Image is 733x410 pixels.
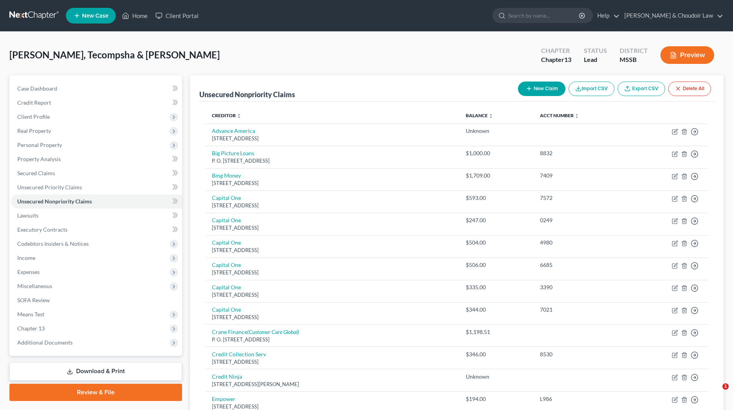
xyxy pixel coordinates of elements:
[17,226,67,233] span: Executory Contracts
[584,46,607,55] div: Status
[466,149,527,157] div: $1,000.00
[540,261,623,269] div: 6685
[11,209,182,223] a: Lawsuits
[247,328,299,335] i: (Customer Care Global)
[11,166,182,180] a: Secured Claims
[722,383,729,390] span: 1
[11,293,182,307] a: SOFA Review
[212,180,453,187] div: [STREET_ADDRESS]
[212,112,241,118] a: Creditor unfold_more
[151,9,202,23] a: Client Portal
[541,55,571,64] div: Chapter
[668,82,711,96] button: Delete All
[212,224,453,232] div: [STREET_ADDRESS]
[540,395,623,403] div: L986
[17,325,45,332] span: Chapter 13
[706,383,725,402] iframe: Intercom live chat
[11,82,182,96] a: Case Dashboard
[212,269,453,276] div: [STREET_ADDRESS]
[540,239,623,247] div: 4980
[620,9,723,23] a: [PERSON_NAME] & Choudoir Law
[17,254,35,261] span: Income
[466,283,527,291] div: $335.00
[17,113,50,120] span: Client Profile
[17,99,51,106] span: Credit Report
[17,170,55,176] span: Secured Claims
[118,9,151,23] a: Home
[17,268,40,275] span: Expenses
[618,82,665,96] a: Export CSV
[11,180,182,194] a: Unsecured Priority Claims
[466,306,527,314] div: $344.00
[212,239,241,246] a: Capital One
[11,96,182,110] a: Credit Report
[212,291,453,299] div: [STREET_ADDRESS]
[17,311,44,317] span: Means Test
[466,261,527,269] div: $506.00
[508,8,580,23] input: Search by name...
[466,395,527,403] div: $194.00
[540,350,623,358] div: 8530
[17,283,52,289] span: Miscellaneous
[574,114,579,118] i: unfold_more
[466,373,527,381] div: Unknown
[466,127,527,135] div: Unknown
[540,194,623,202] div: 7572
[9,49,220,60] span: [PERSON_NAME], Tecompsha & [PERSON_NAME]
[212,284,241,290] a: Capital One
[569,82,614,96] button: Import CSV
[466,328,527,336] div: $1,198.51
[212,150,254,156] a: Big Picture Loans
[660,46,714,64] button: Preview
[9,362,182,381] a: Download & Print
[466,239,527,247] div: $504.00
[584,55,607,64] div: Lead
[82,13,108,19] span: New Case
[541,46,571,55] div: Chapter
[237,114,241,118] i: unfold_more
[466,112,493,118] a: Balance unfold_more
[518,82,565,96] button: New Claim
[466,216,527,224] div: $247.00
[17,85,57,92] span: Case Dashboard
[212,336,453,343] div: P. O. [STREET_ADDRESS]
[212,351,266,357] a: Credit Collection Serv
[11,152,182,166] a: Property Analysis
[212,194,241,201] a: Capital One
[212,135,453,142] div: [STREET_ADDRESS]
[212,306,241,313] a: Capital One
[540,283,623,291] div: 3390
[212,217,241,223] a: Capital One
[17,127,51,134] span: Real Property
[11,194,182,209] a: Unsecured Nonpriority Claims
[212,314,453,321] div: [STREET_ADDRESS]
[212,202,453,209] div: [STREET_ADDRESS]
[212,127,255,134] a: Advance America
[17,297,50,303] span: SOFA Review
[212,373,242,380] a: Credit Ninja
[212,328,299,335] a: Crane Finance(Customer Care Global)
[17,240,89,247] span: Codebtors Insiders & Notices
[212,261,241,268] a: Capital One
[466,172,527,180] div: $1,709.00
[17,212,38,219] span: Lawsuits
[17,339,73,346] span: Additional Documents
[17,184,82,190] span: Unsecured Priority Claims
[620,55,648,64] div: MSSB
[212,247,453,254] div: [STREET_ADDRESS]
[212,395,235,402] a: Empower
[199,90,295,99] div: Unsecured Nonpriority Claims
[540,172,623,180] div: 7409
[212,381,453,388] div: [STREET_ADDRESS][PERSON_NAME]
[9,384,182,401] a: Review & File
[17,142,62,148] span: Personal Property
[540,216,623,224] div: 0249
[466,194,527,202] div: $593.00
[212,157,453,165] div: P. O. [STREET_ADDRESS]
[540,112,579,118] a: Acct Number unfold_more
[11,223,182,237] a: Executory Contracts
[593,9,620,23] a: Help
[540,149,623,157] div: 8832
[212,358,453,366] div: [STREET_ADDRESS]
[17,198,92,205] span: Unsecured Nonpriority Claims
